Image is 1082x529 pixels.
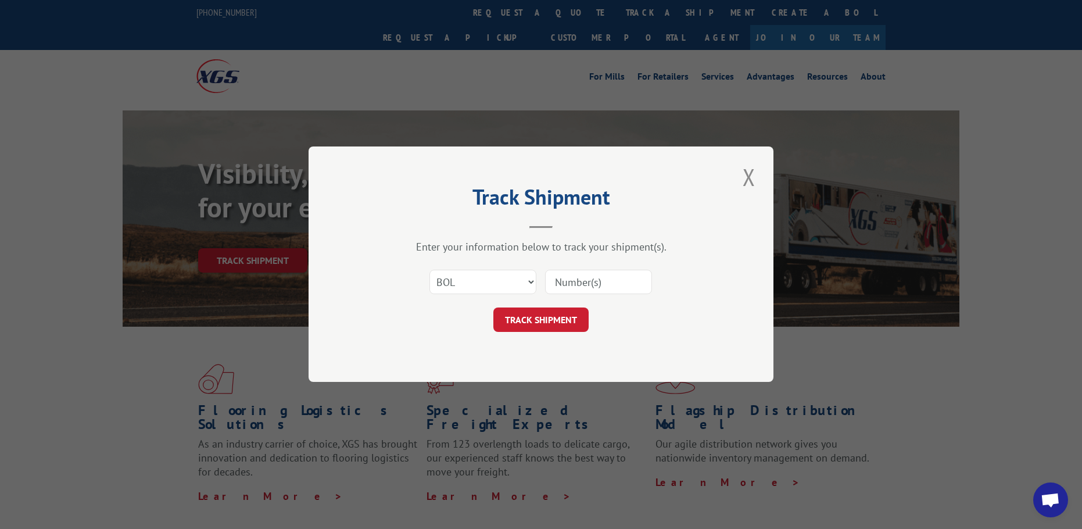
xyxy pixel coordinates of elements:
input: Number(s) [545,270,652,295]
div: Enter your information below to track your shipment(s). [367,241,715,254]
a: Open chat [1033,482,1068,517]
button: Close modal [739,161,759,193]
button: TRACK SHIPMENT [493,308,589,333]
h2: Track Shipment [367,189,715,211]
